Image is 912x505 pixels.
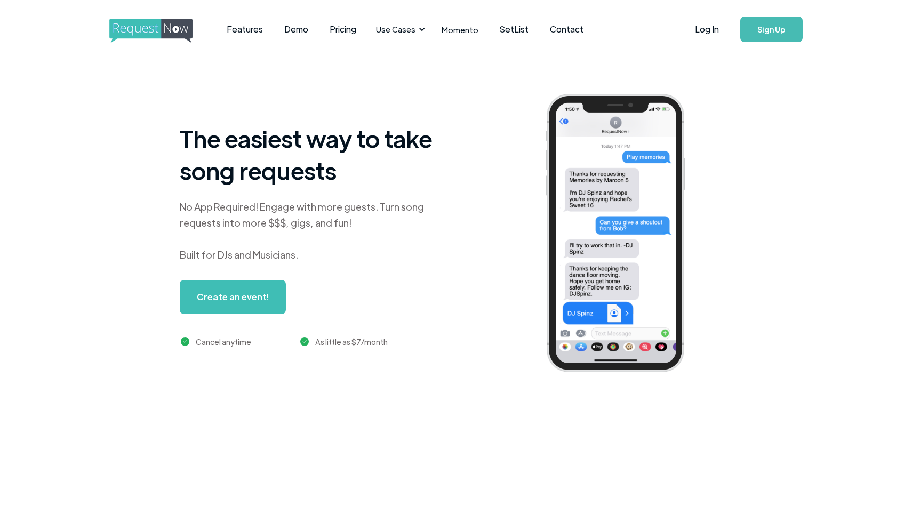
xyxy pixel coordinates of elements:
[431,14,489,45] a: Momento
[274,13,319,46] a: Demo
[315,335,388,348] div: As little as $7/month
[376,23,415,35] div: Use Cases
[181,337,190,346] img: green checkmark
[180,122,446,186] h1: The easiest way to take song requests
[370,13,428,46] div: Use Cases
[684,11,730,48] a: Log In
[109,19,212,43] img: requestnow logo
[300,337,309,346] img: green checkmark
[196,335,251,348] div: Cancel anytime
[319,13,367,46] a: Pricing
[489,13,539,46] a: SetList
[180,199,446,263] div: No App Required! Engage with more guests. Turn song requests into more $$$, gigs, and fun! Built ...
[740,17,803,42] a: Sign Up
[216,13,274,46] a: Features
[180,280,286,314] a: Create an event!
[539,13,594,46] a: Contact
[109,19,189,40] a: home
[533,86,714,383] img: iphone screenshot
